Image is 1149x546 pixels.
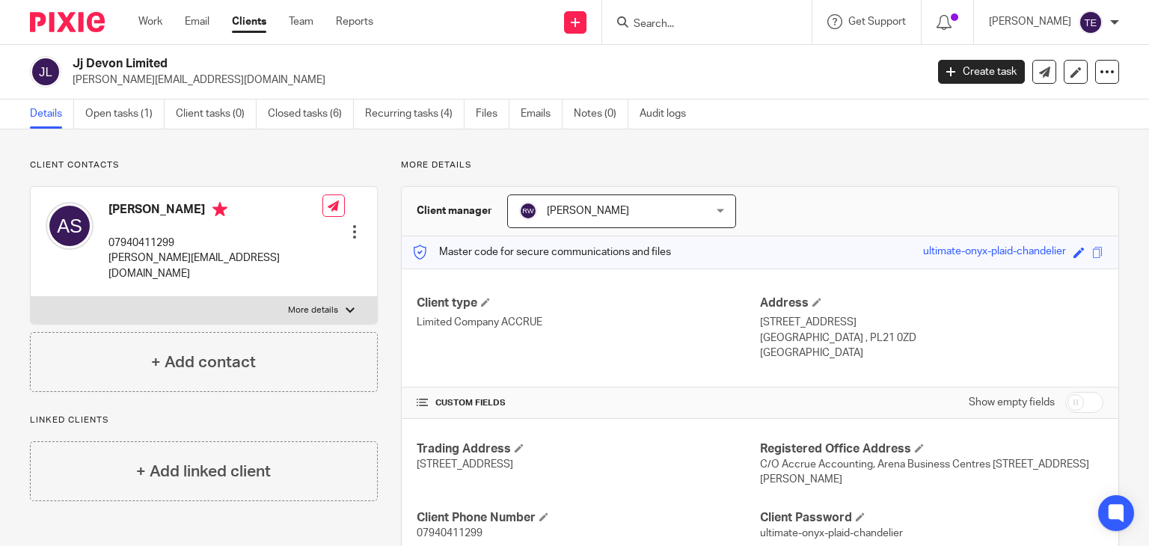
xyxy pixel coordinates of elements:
[417,397,760,409] h4: CUSTOM FIELDS
[417,528,482,539] span: 07940411299
[760,315,1103,330] p: [STREET_ADDRESS]
[288,304,338,316] p: More details
[151,351,256,374] h4: + Add contact
[760,459,1089,485] span: C/O Accrue Accounting, Arena Business Centres [STREET_ADDRESS][PERSON_NAME]
[108,202,322,221] h4: [PERSON_NAME]
[401,159,1119,171] p: More details
[760,346,1103,361] p: [GEOGRAPHIC_DATA]
[632,18,767,31] input: Search
[136,460,271,483] h4: + Add linked client
[417,441,760,457] h4: Trading Address
[547,206,629,216] span: [PERSON_NAME]
[521,99,563,129] a: Emails
[1079,10,1103,34] img: svg%3E
[30,414,378,426] p: Linked clients
[212,202,227,217] i: Primary
[417,315,760,330] p: Limited Company ACCRUE
[969,395,1055,410] label: Show empty fields
[85,99,165,129] a: Open tasks (1)
[232,14,266,29] a: Clients
[640,99,697,129] a: Audit logs
[73,56,747,72] h2: Jj Devon Limited
[30,159,378,171] p: Client contacts
[30,99,74,129] a: Details
[574,99,628,129] a: Notes (0)
[760,331,1103,346] p: [GEOGRAPHIC_DATA] , PL21 0ZD
[417,203,492,218] h3: Client manager
[108,251,322,281] p: [PERSON_NAME][EMAIL_ADDRESS][DOMAIN_NAME]
[365,99,465,129] a: Recurring tasks (4)
[417,295,760,311] h4: Client type
[108,236,322,251] p: 07940411299
[73,73,916,88] p: [PERSON_NAME][EMAIL_ADDRESS][DOMAIN_NAME]
[760,510,1103,526] h4: Client Password
[268,99,354,129] a: Closed tasks (6)
[848,16,906,27] span: Get Support
[185,14,209,29] a: Email
[176,99,257,129] a: Client tasks (0)
[138,14,162,29] a: Work
[289,14,313,29] a: Team
[30,12,105,32] img: Pixie
[417,510,760,526] h4: Client Phone Number
[989,14,1071,29] p: [PERSON_NAME]
[938,60,1025,84] a: Create task
[519,202,537,220] img: svg%3E
[46,202,94,250] img: svg%3E
[476,99,509,129] a: Files
[760,528,903,539] span: ultimate-onyx-plaid-chandelier
[30,56,61,88] img: svg%3E
[417,459,513,470] span: [STREET_ADDRESS]
[413,245,671,260] p: Master code for secure communications and files
[760,295,1103,311] h4: Address
[760,441,1103,457] h4: Registered Office Address
[923,244,1066,261] div: ultimate-onyx-plaid-chandelier
[336,14,373,29] a: Reports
